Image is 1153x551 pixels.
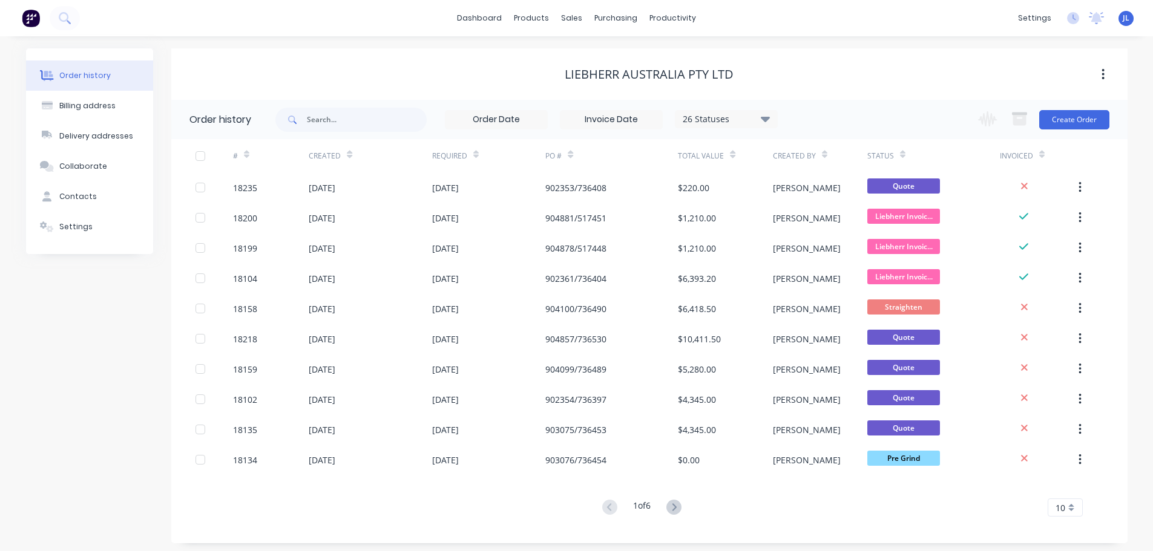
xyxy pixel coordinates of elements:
[867,451,940,466] span: Pre Grind
[1000,139,1076,172] div: Invoiced
[432,272,459,285] div: [DATE]
[309,363,335,376] div: [DATE]
[678,333,721,345] div: $10,411.50
[233,242,257,255] div: 18199
[26,212,153,242] button: Settings
[233,363,257,376] div: 18159
[307,108,427,132] input: Search...
[545,423,606,436] div: 903075/736453
[309,333,335,345] div: [DATE]
[59,221,93,232] div: Settings
[643,9,702,27] div: productivity
[189,112,251,127] div: Order history
[545,393,606,406] div: 902354/736397
[432,181,459,194] div: [DATE]
[867,239,940,254] span: Liebherr Invoic...
[1012,9,1057,27] div: settings
[309,151,341,161] div: Created
[545,151,562,161] div: PO #
[309,139,432,172] div: Created
[508,9,555,27] div: products
[432,212,459,224] div: [DATE]
[1056,501,1065,514] span: 10
[1039,110,1109,129] button: Create Order
[555,9,588,27] div: sales
[678,212,716,224] div: $1,210.00
[867,299,940,315] span: Straighten
[545,181,606,194] div: 902353/736408
[560,111,662,129] input: Invoice Date
[26,91,153,121] button: Billing address
[678,151,724,161] div: Total Value
[773,302,841,315] div: [PERSON_NAME]
[445,111,547,129] input: Order Date
[432,242,459,255] div: [DATE]
[678,423,716,436] div: $4,345.00
[773,454,841,466] div: [PERSON_NAME]
[26,151,153,181] button: Collaborate
[867,420,940,435] span: Quote
[309,454,335,466] div: [DATE]
[233,151,238,161] div: #
[867,178,940,194] span: Quote
[26,121,153,151] button: Delivery addresses
[545,242,606,255] div: 904878/517448
[678,302,716,315] div: $6,418.50
[233,454,257,466] div: 18134
[678,272,716,285] div: $6,393.20
[432,333,459,345] div: [DATE]
[309,212,335,224] div: [DATE]
[773,242,841,255] div: [PERSON_NAME]
[309,272,335,285] div: [DATE]
[773,393,841,406] div: [PERSON_NAME]
[545,363,606,376] div: 904099/736489
[678,454,700,466] div: $0.00
[867,390,940,405] span: Quote
[675,112,777,126] div: 26 Statuses
[26,181,153,212] button: Contacts
[867,360,940,375] span: Quote
[309,181,335,194] div: [DATE]
[773,139,867,172] div: Created By
[432,393,459,406] div: [DATE]
[233,393,257,406] div: 18102
[1123,13,1129,24] span: JL
[773,333,841,345] div: [PERSON_NAME]
[309,423,335,436] div: [DATE]
[773,151,816,161] div: Created By
[451,9,508,27] a: dashboard
[233,212,257,224] div: 18200
[545,139,678,172] div: PO #
[233,139,309,172] div: #
[678,139,772,172] div: Total Value
[59,161,107,172] div: Collaborate
[432,363,459,376] div: [DATE]
[773,363,841,376] div: [PERSON_NAME]
[309,242,335,255] div: [DATE]
[233,423,257,436] div: 18135
[773,423,841,436] div: [PERSON_NAME]
[233,302,257,315] div: 18158
[678,181,709,194] div: $220.00
[773,181,841,194] div: [PERSON_NAME]
[545,333,606,345] div: 904857/736530
[309,302,335,315] div: [DATE]
[233,333,257,345] div: 18218
[678,393,716,406] div: $4,345.00
[773,272,841,285] div: [PERSON_NAME]
[545,302,606,315] div: 904100/736490
[633,499,651,517] div: 1 of 6
[432,454,459,466] div: [DATE]
[1000,151,1033,161] div: Invoiced
[233,181,257,194] div: 18235
[545,454,606,466] div: 903076/736454
[432,302,459,315] div: [DATE]
[432,151,467,161] div: Required
[309,393,335,406] div: [DATE]
[432,423,459,436] div: [DATE]
[59,131,133,142] div: Delivery addresses
[59,70,111,81] div: Order history
[233,272,257,285] div: 18104
[588,9,643,27] div: purchasing
[565,67,734,82] div: Liebherr Australia Pty Ltd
